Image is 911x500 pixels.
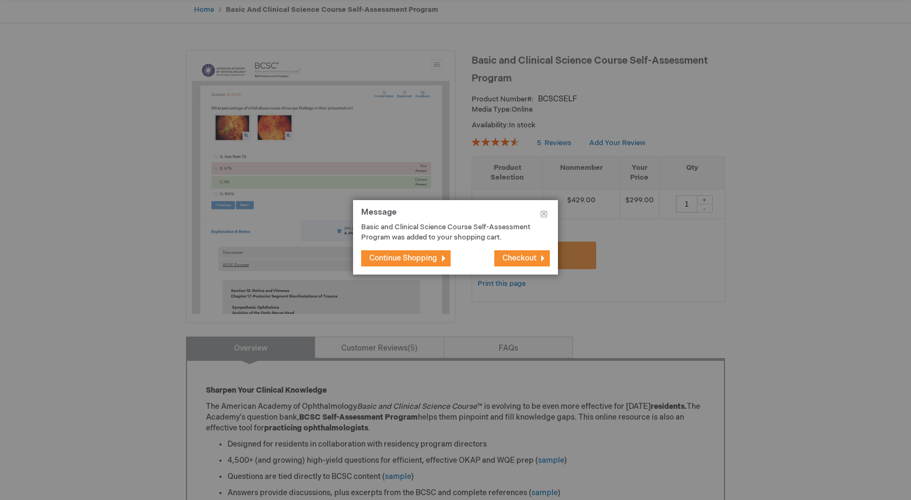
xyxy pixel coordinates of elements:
[361,208,550,223] h1: Message
[494,250,550,266] button: Checkout
[361,222,534,242] p: Basic and Clinical Science Course Self-Assessment Program was added to your shopping cart.
[369,254,437,263] span: Continue Shopping
[361,250,451,266] button: Continue Shopping
[502,254,536,263] span: Checkout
